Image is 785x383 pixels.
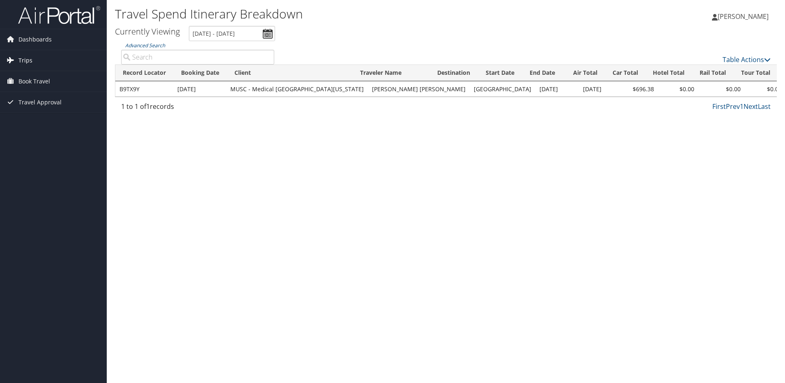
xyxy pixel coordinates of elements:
h3: Currently Viewing [115,26,180,37]
img: airportal-logo.png [18,5,100,25]
a: Last [758,102,771,111]
span: Book Travel [18,71,50,92]
td: $696.38 [619,82,658,97]
input: [DATE] - [DATE] [189,26,275,41]
th: Tour Total: activate to sort column ascending [733,65,778,81]
th: Rail Total: activate to sort column ascending [692,65,733,81]
th: Traveler Name: activate to sort column ascending [353,65,430,81]
th: Client: activate to sort column ascending [227,65,353,81]
span: Travel Approval [18,92,62,113]
span: Trips [18,50,32,71]
a: First [712,102,726,111]
div: 1 to 1 of records [121,102,274,115]
th: Car Total: activate to sort column ascending [605,65,645,81]
a: Next [744,102,758,111]
td: $0.00 [698,82,745,97]
a: Table Actions [723,55,771,64]
td: MUSC - Medical [GEOGRAPHIC_DATA][US_STATE] [226,82,368,97]
th: End Date: activate to sort column ascending [522,65,565,81]
span: Dashboards [18,29,52,50]
td: B9TX9Y [115,82,173,97]
th: Air Total: activate to sort column ascending [565,65,605,81]
a: [PERSON_NAME] [712,4,777,29]
td: [DATE] [535,82,579,97]
td: [DATE] [173,82,226,97]
td: [DATE] [579,82,619,97]
td: [GEOGRAPHIC_DATA] [470,82,535,97]
h1: Travel Spend Itinerary Breakdown [115,5,556,23]
span: 1 [146,102,150,111]
th: Record Locator: activate to sort column ascending [115,65,174,81]
td: $0.00 [658,82,698,97]
a: 1 [740,102,744,111]
input: Advanced Search [121,50,274,65]
td: [PERSON_NAME] [PERSON_NAME] [368,82,470,97]
th: Destination: activate to sort column ascending [430,65,478,81]
th: Booking Date: activate to sort column ascending [174,65,227,81]
a: Advanced Search [125,42,165,49]
span: [PERSON_NAME] [718,12,769,21]
th: Hotel Total: activate to sort column ascending [645,65,692,81]
a: Prev [726,102,740,111]
th: Start Date: activate to sort column ascending [478,65,522,81]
